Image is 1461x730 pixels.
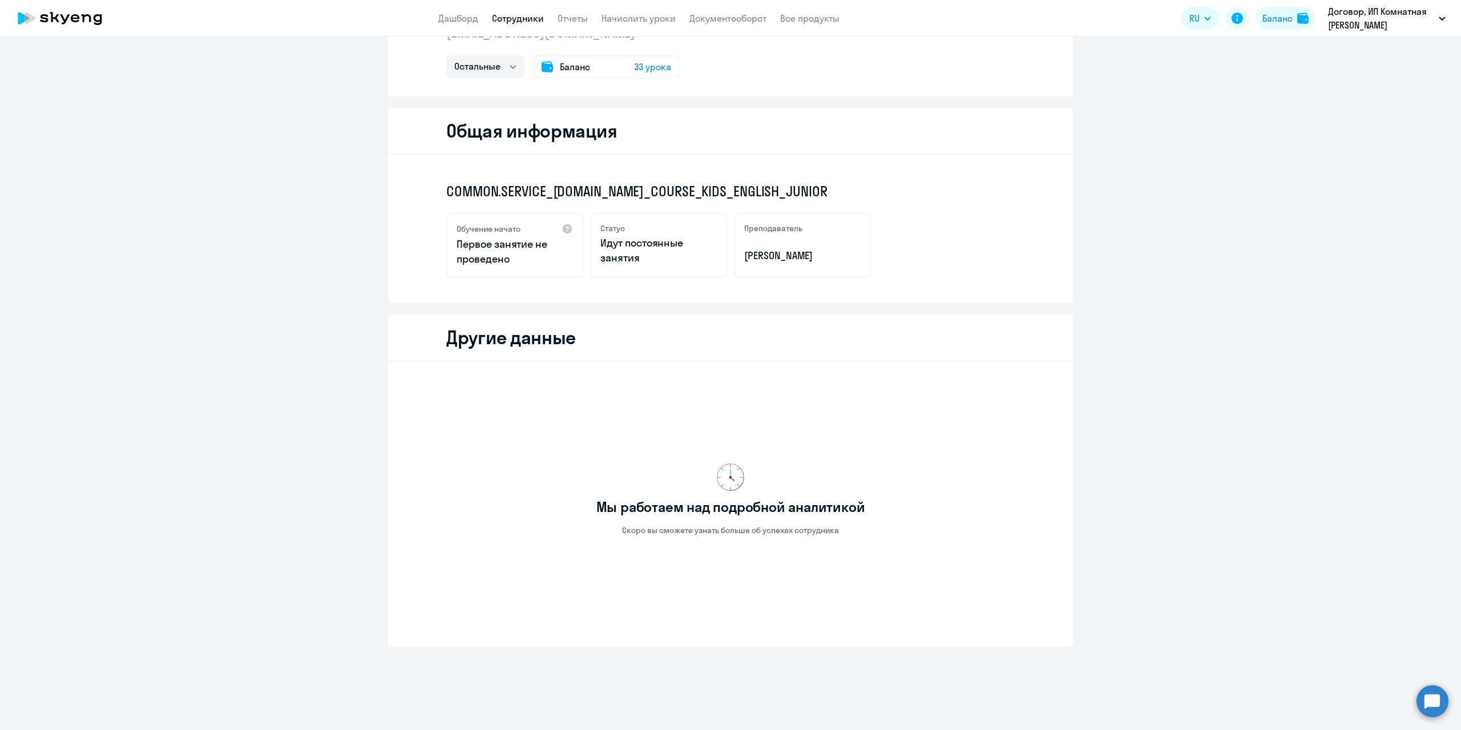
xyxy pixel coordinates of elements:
[446,326,576,349] h2: Другие данные
[1189,11,1200,25] span: RU
[446,119,617,142] h2: Общая информация
[446,182,828,200] span: COMMON.SERVICE_[DOMAIN_NAME]_COURSE_KIDS_ENGLISH_JUNIOR
[457,224,520,234] h5: Обучение начато
[744,223,802,233] h5: Преподаватель
[1328,5,1434,32] p: Договор, ИП Комнатная [PERSON_NAME]
[634,60,671,74] span: 33 урока
[1256,7,1315,30] button: Балансbalance
[558,13,588,24] a: Отчеты
[1262,11,1293,25] div: Баланс
[438,13,478,24] a: Дашборд
[600,236,717,265] p: Идут постоянные занятия
[596,498,865,516] h2: Мы работаем над подробной аналитикой
[744,248,861,263] p: [PERSON_NAME]
[1322,5,1451,32] button: Договор, ИП Комнатная [PERSON_NAME]
[717,463,744,491] img: clock
[600,223,625,233] h5: Статус
[602,13,676,24] a: Начислить уроки
[689,13,766,24] a: Документооборот
[457,237,573,267] p: Первое занятие не проведено
[560,60,590,74] span: Баланс
[622,525,839,535] p: Скоро вы сможете узнать больше об успехах сотрудника
[492,13,544,24] a: Сотрудники
[1297,13,1309,24] img: balance
[1181,7,1219,30] button: RU
[780,13,840,24] a: Все продукты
